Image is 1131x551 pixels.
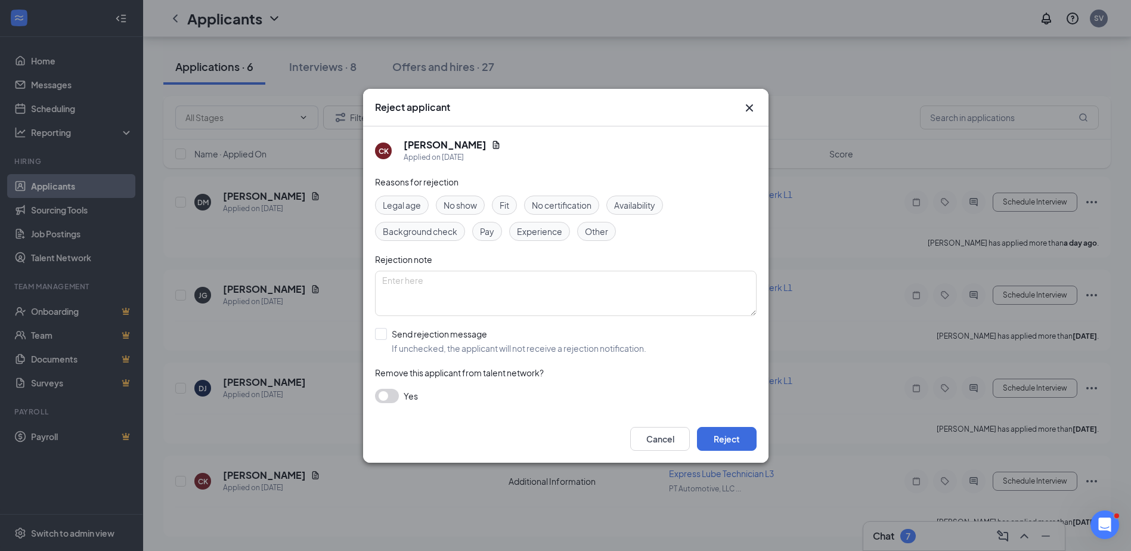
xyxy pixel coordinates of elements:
span: Reasons for rejection [375,177,458,187]
svg: Document [491,140,501,150]
span: Pay [480,225,494,238]
div: Applied on [DATE] [404,151,501,163]
span: No certification [532,199,591,212]
iframe: Intercom live chat [1090,510,1119,539]
span: Legal age [383,199,421,212]
button: Reject [697,427,757,451]
h3: Reject applicant [375,101,450,114]
h5: [PERSON_NAME] [404,138,487,151]
span: Remove this applicant from talent network? [375,367,544,378]
span: No show [444,199,477,212]
div: CK [378,146,388,156]
span: Experience [517,225,562,238]
span: Other [585,225,608,238]
span: Fit [500,199,509,212]
svg: Cross [742,101,757,115]
button: Close [742,101,757,115]
span: Availability [614,199,655,212]
span: Rejection note [375,254,432,265]
span: Yes [404,389,418,403]
span: Background check [383,225,457,238]
button: Cancel [630,427,690,451]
